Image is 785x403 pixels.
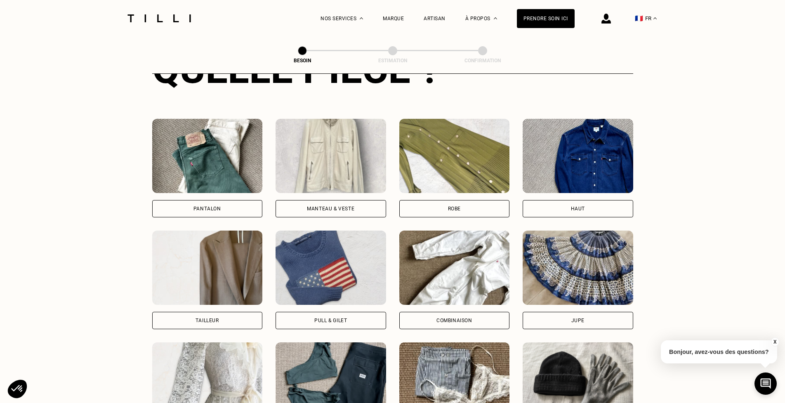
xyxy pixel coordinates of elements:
[523,231,633,305] img: Tilli retouche votre Jupe
[771,337,779,346] button: X
[653,17,657,19] img: menu déroulant
[399,231,510,305] img: Tilli retouche votre Combinaison
[307,206,354,211] div: Manteau & Veste
[276,231,386,305] img: Tilli retouche votre Pull & gilet
[314,318,347,323] div: Pull & gilet
[193,206,221,211] div: Pantalon
[351,58,434,64] div: Estimation
[571,318,585,323] div: Jupe
[448,206,461,211] div: Robe
[261,58,344,64] div: Besoin
[152,119,263,193] img: Tilli retouche votre Pantalon
[152,231,263,305] img: Tilli retouche votre Tailleur
[424,16,446,21] a: Artisan
[360,17,363,19] img: Menu déroulant
[635,14,643,22] span: 🇫🇷
[661,340,777,363] p: Bonjour, avez-vous des questions?
[441,58,524,64] div: Confirmation
[436,318,472,323] div: Combinaison
[399,119,510,193] img: Tilli retouche votre Robe
[601,14,611,24] img: icône connexion
[517,9,575,28] a: Prendre soin ici
[494,17,497,19] img: Menu déroulant à propos
[276,119,386,193] img: Tilli retouche votre Manteau & Veste
[571,206,585,211] div: Haut
[125,14,194,22] img: Logo du service de couturière Tilli
[196,318,219,323] div: Tailleur
[383,16,404,21] a: Marque
[523,119,633,193] img: Tilli retouche votre Haut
